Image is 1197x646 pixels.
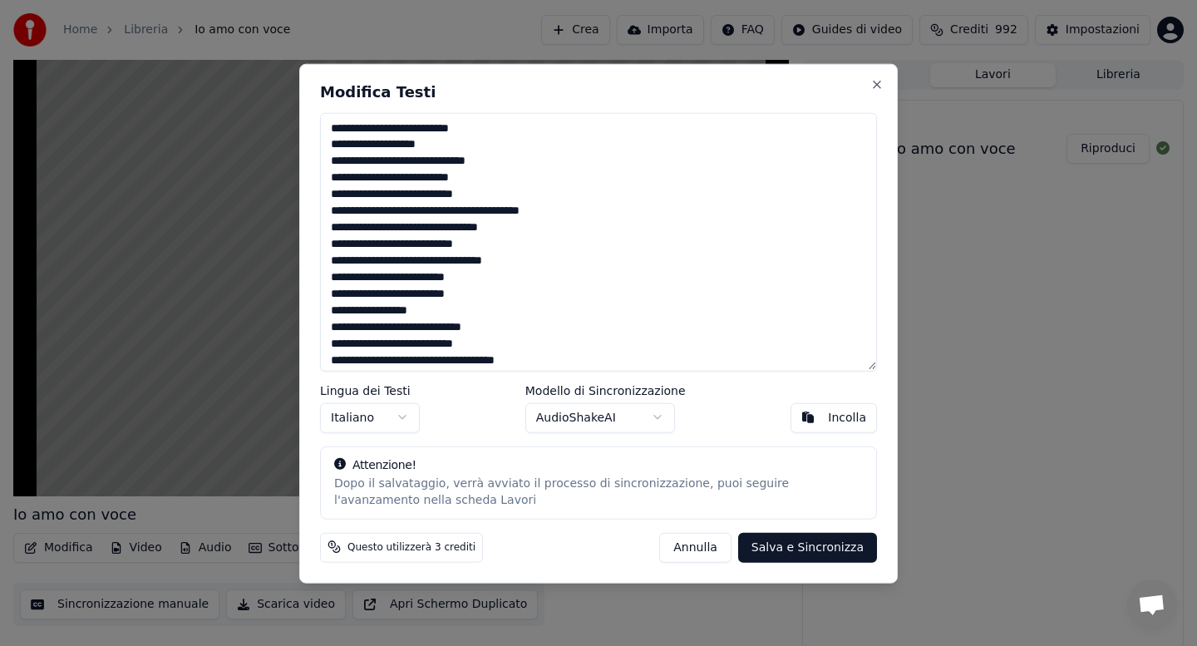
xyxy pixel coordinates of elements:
[525,384,686,396] label: Modello di Sincronizzazione
[320,84,877,99] h2: Modifica Testi
[659,532,731,562] button: Annulla
[738,532,877,562] button: Salva e Sincronizza
[334,456,863,473] div: Attenzione!
[347,540,475,554] span: Questo utilizzerà 3 crediti
[791,402,877,432] button: Incolla
[334,475,863,508] div: Dopo il salvataggio, verrà avviato il processo di sincronizzazione, puoi seguire l'avanzamento ne...
[320,384,420,396] label: Lingua dei Testi
[828,409,866,426] div: Incolla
